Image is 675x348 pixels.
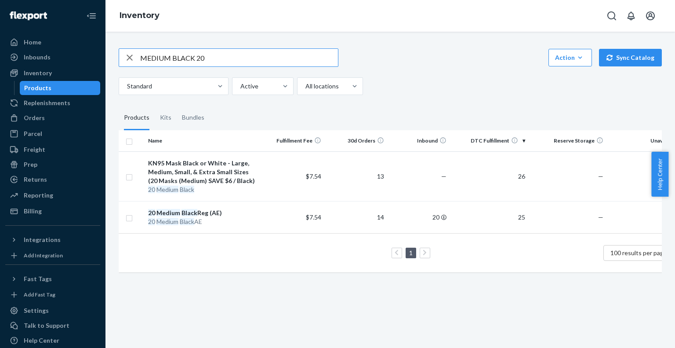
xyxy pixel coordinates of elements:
[5,172,100,187] a: Returns
[5,204,100,218] a: Billing
[5,143,100,157] a: Freight
[160,106,171,130] div: Kits
[182,106,204,130] div: Bundles
[24,145,45,154] div: Freight
[325,201,388,233] td: 14
[555,53,585,62] div: Action
[120,11,160,20] a: Inventory
[20,81,101,95] a: Products
[24,252,63,259] div: Add Integration
[388,201,450,233] td: 20
[305,82,305,91] input: All locations
[181,209,197,216] em: Black
[529,130,607,151] th: Reserve Storage
[126,82,127,91] input: Standard
[24,53,51,62] div: Inbounds
[407,249,414,256] a: Page 1 is your current page
[622,7,640,25] button: Open notifications
[24,84,51,92] div: Products
[24,306,49,315] div: Settings
[306,172,321,180] span: $7.54
[24,191,53,200] div: Reporting
[148,209,258,217] div: Reg (AE)
[598,213,603,221] span: —
[548,49,592,66] button: Action
[112,3,167,29] ol: breadcrumbs
[24,160,37,169] div: Prep
[262,130,325,151] th: Fulfillment Fee
[24,114,45,122] div: Orders
[156,186,178,193] em: Medium
[651,152,668,197] button: Help Center
[598,172,603,180] span: —
[5,96,100,110] a: Replenishments
[148,209,155,216] em: 20
[5,233,100,247] button: Integrations
[599,49,662,66] button: Sync Catalog
[24,235,61,244] div: Integrations
[5,111,100,125] a: Orders
[5,333,100,348] a: Help Center
[24,175,47,184] div: Returns
[24,291,55,298] div: Add Fast Tag
[24,38,41,47] div: Home
[24,99,70,107] div: Replenishments
[24,207,42,216] div: Billing
[5,66,100,80] a: Inventory
[325,151,388,201] td: 13
[180,218,194,225] em: Black
[140,49,338,66] input: Search inventory by name or sku
[24,129,42,138] div: Parcel
[180,186,194,193] em: Black
[24,336,59,345] div: Help Center
[450,151,528,201] td: 26
[148,217,258,226] div: AE
[156,209,180,216] em: Medium
[388,130,450,151] th: Inbound
[450,201,528,233] td: 25
[10,11,47,20] img: Flexport logo
[145,130,262,151] th: Name
[642,7,659,25] button: Open account menu
[83,7,100,25] button: Close Navigation
[610,249,667,256] span: 100 results per page
[156,218,178,225] em: Medium
[24,69,52,77] div: Inventory
[5,35,100,49] a: Home
[450,130,528,151] th: DTC Fulfillment
[441,172,446,180] span: —
[5,250,100,261] a: Add Integration
[5,289,100,300] a: Add Fast Tag
[306,213,321,221] span: $7.54
[5,272,100,286] button: Fast Tags
[5,50,100,64] a: Inbounds
[124,106,149,130] div: Products
[325,130,388,151] th: 30d Orders
[148,218,155,225] em: 20
[24,321,69,330] div: Talk to Support
[5,158,100,172] a: Prep
[148,159,258,185] div: KN95 Mask Black or White - Large, Medium, Small, & Extra Small Sizes (20 Masks (Medium) SAVE $6 /...
[5,127,100,141] a: Parcel
[5,304,100,318] a: Settings
[148,186,155,193] em: 20
[24,275,52,283] div: Fast Tags
[5,188,100,202] a: Reporting
[603,7,621,25] button: Open Search Box
[5,319,100,333] a: Talk to Support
